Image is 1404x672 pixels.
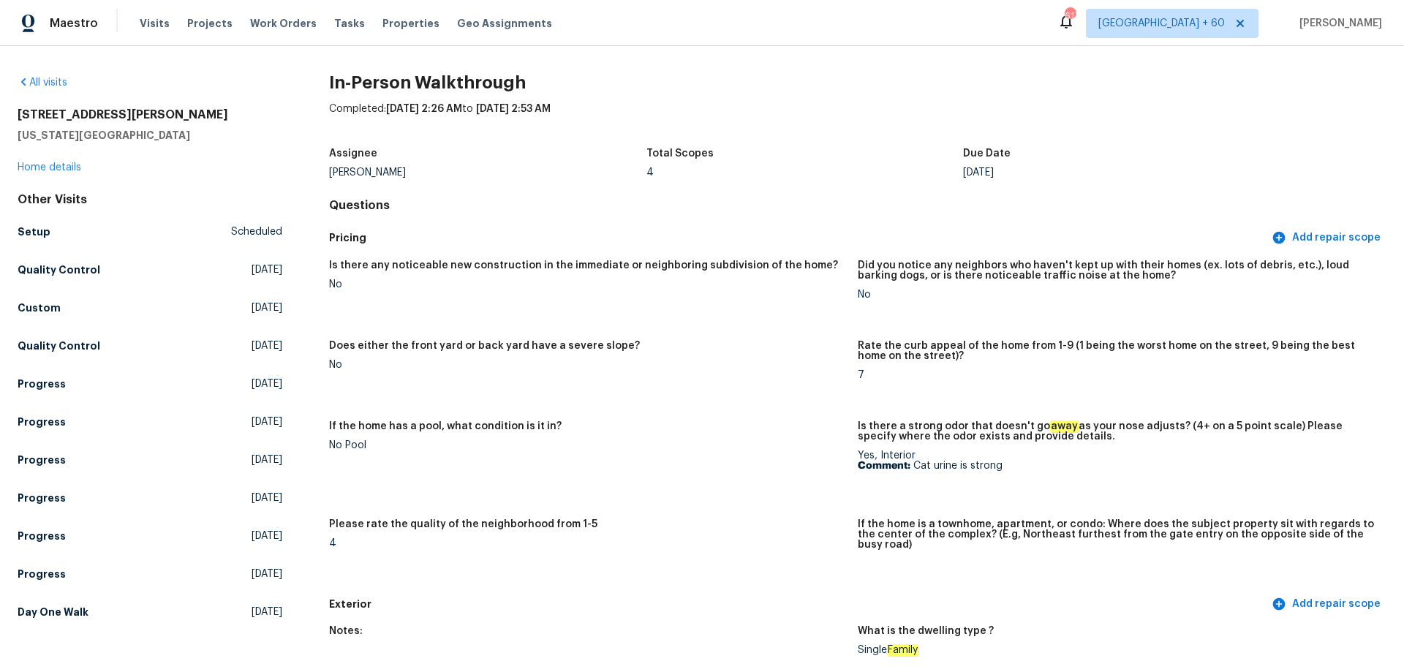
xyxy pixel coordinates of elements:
[329,102,1386,140] div: Completed: to
[386,104,462,114] span: [DATE] 2:26 AM
[329,198,1386,213] h4: Questions
[252,339,282,353] span: [DATE]
[252,529,282,543] span: [DATE]
[50,16,98,31] span: Maestro
[18,485,282,511] a: Progress[DATE]
[1098,16,1225,31] span: [GEOGRAPHIC_DATA] + 60
[252,301,282,315] span: [DATE]
[1269,224,1386,252] button: Add repair scope
[334,18,365,29] span: Tasks
[1275,595,1381,614] span: Add repair scope
[858,645,1375,655] div: Single
[18,219,282,245] a: SetupScheduled
[329,341,640,351] h5: Does either the front yard or back yard have a severe slope?
[231,224,282,239] span: Scheduled
[963,148,1011,159] h5: Due Date
[1294,16,1382,31] span: [PERSON_NAME]
[329,260,838,271] h5: Is there any noticeable new construction in the immediate or neighboring subdivision of the home?
[858,260,1375,281] h5: Did you notice any neighbors who haven't kept up with their homes (ex. lots of debris, etc.), lou...
[329,519,597,529] h5: Please rate the quality of the neighborhood from 1-5
[18,447,282,473] a: Progress[DATE]
[252,263,282,277] span: [DATE]
[646,167,964,178] div: 4
[252,491,282,505] span: [DATE]
[18,529,66,543] h5: Progress
[18,605,88,619] h5: Day One Walk
[18,491,66,505] h5: Progress
[18,295,282,321] a: Custom[DATE]
[858,461,1375,471] p: Cat urine is strong
[18,371,282,397] a: Progress[DATE]
[18,301,61,315] h5: Custom
[329,440,846,450] div: No Pool
[329,279,846,290] div: No
[329,421,562,431] h5: If the home has a pool, what condition is it in?
[18,162,81,173] a: Home details
[140,16,170,31] span: Visits
[1065,9,1075,23] div: 617
[252,453,282,467] span: [DATE]
[329,167,646,178] div: [PERSON_NAME]
[252,605,282,619] span: [DATE]
[476,104,551,114] span: [DATE] 2:53 AM
[329,360,846,370] div: No
[1050,420,1079,432] em: away
[329,75,1386,90] h2: In-Person Walkthrough
[457,16,552,31] span: Geo Assignments
[18,409,282,435] a: Progress[DATE]
[1269,591,1386,618] button: Add repair scope
[329,148,377,159] h5: Assignee
[887,644,918,656] em: Family
[18,415,66,429] h5: Progress
[858,290,1375,300] div: No
[963,167,1280,178] div: [DATE]
[858,626,994,636] h5: What is the dwelling type ?
[18,107,282,122] h2: [STREET_ADDRESS][PERSON_NAME]
[18,523,282,549] a: Progress[DATE]
[18,192,282,207] div: Other Visits
[18,567,66,581] h5: Progress
[858,341,1375,361] h5: Rate the curb appeal of the home from 1-9 (1 being the worst home on the street, 9 being the best...
[18,257,282,283] a: Quality Control[DATE]
[1275,229,1381,247] span: Add repair scope
[858,461,910,471] b: Comment:
[18,78,67,88] a: All visits
[329,597,1269,612] h5: Exterior
[252,377,282,391] span: [DATE]
[858,421,1375,442] h5: Is there a strong odor that doesn't go as your nose adjusts? (4+ on a 5 point scale) Please speci...
[187,16,233,31] span: Projects
[18,561,282,587] a: Progress[DATE]
[329,626,363,636] h5: Notes:
[18,453,66,467] h5: Progress
[858,450,1375,471] div: Yes, Interior
[858,519,1375,550] h5: If the home is a townhome, apartment, or condo: Where does the subject property sit with regards ...
[18,224,50,239] h5: Setup
[18,339,100,353] h5: Quality Control
[18,263,100,277] h5: Quality Control
[646,148,714,159] h5: Total Scopes
[382,16,439,31] span: Properties
[18,377,66,391] h5: Progress
[252,415,282,429] span: [DATE]
[329,230,1269,246] h5: Pricing
[250,16,317,31] span: Work Orders
[18,333,282,359] a: Quality Control[DATE]
[329,538,846,548] div: 4
[252,567,282,581] span: [DATE]
[858,370,1375,380] div: 7
[18,599,282,625] a: Day One Walk[DATE]
[18,128,282,143] h5: [US_STATE][GEOGRAPHIC_DATA]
